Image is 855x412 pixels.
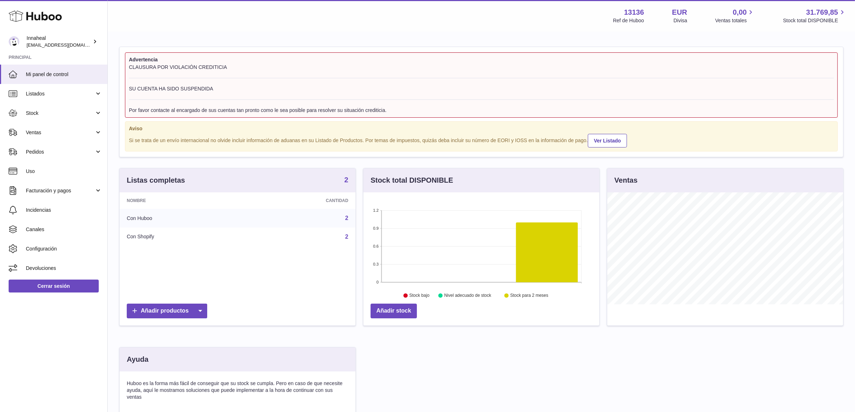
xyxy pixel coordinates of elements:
td: Con Huboo [120,209,245,228]
span: Devoluciones [26,265,102,272]
text: 0.6 [373,244,378,248]
span: Incidencias [26,207,102,214]
text: Stock bajo [409,293,429,298]
span: Configuración [26,245,102,252]
h3: Ayuda [127,355,148,364]
strong: 2 [344,176,348,183]
span: 31.769,85 [806,8,838,17]
span: Stock [26,110,94,117]
text: Stock para 2 meses [510,293,548,298]
text: 0.3 [373,262,378,266]
th: Cantidad [245,192,356,209]
h3: Listas completas [127,175,185,185]
span: Listados [26,90,94,97]
h3: Ventas [614,175,637,185]
strong: EUR [672,8,687,17]
span: [EMAIL_ADDRESS][DOMAIN_NAME] [27,42,106,48]
a: Añadir stock [371,304,417,318]
text: 1.2 [373,208,378,212]
div: CLAUSURA POR VIOLACIÓN CREDITICIA SU CUENTA HA SIDO SUSPENDIDA Por favor contacte al encargado de... [129,64,834,114]
a: Cerrar sesión [9,280,99,292]
div: Ref de Huboo [613,17,644,24]
span: Facturación y pagos [26,187,94,194]
span: Ventas totales [715,17,755,24]
strong: Aviso [129,125,834,132]
a: 0,00 Ventas totales [715,8,755,24]
text: Nivel adecuado de stock [444,293,492,298]
td: Con Shopify [120,228,245,246]
span: Stock total DISPONIBLE [783,17,846,24]
div: Divisa [674,17,687,24]
p: Huboo es la forma más fácil de conseguir que su stock se cumpla. Pero en caso de que necesite ayu... [127,380,348,401]
span: Mi panel de control [26,71,102,78]
span: Pedidos [26,149,94,155]
th: Nombre [120,192,245,209]
img: internalAdmin-13136@internal.huboo.com [9,36,19,47]
text: 0.9 [373,226,378,230]
h3: Stock total DISPONIBLE [371,175,453,185]
a: 2 [345,234,348,240]
a: 2 [345,215,348,221]
div: Innaheal [27,35,91,48]
span: Ventas [26,129,94,136]
a: 2 [344,176,348,185]
strong: 13136 [624,8,644,17]
strong: Advertencia [129,56,834,63]
span: Canales [26,226,102,233]
text: 0 [376,280,378,284]
span: Uso [26,168,102,175]
a: 31.769,85 Stock total DISPONIBLE [783,8,846,24]
a: Añadir productos [127,304,207,318]
a: Ver Listado [588,134,627,148]
span: 0,00 [733,8,747,17]
div: Si se trata de un envío internacional no olvide incluir información de aduanas en su Listado de P... [129,133,834,148]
